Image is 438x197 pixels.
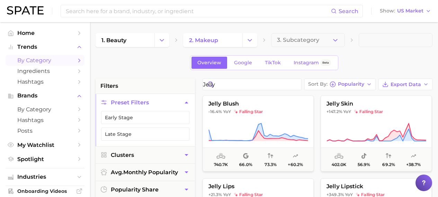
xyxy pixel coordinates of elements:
[294,60,319,66] span: Instagram
[96,164,195,181] button: avg.monthly popularity
[100,82,118,90] span: filters
[17,93,73,99] span: Brands
[17,142,73,148] span: My Watchlist
[111,186,159,193] span: popularity share
[6,125,84,136] a: Posts
[378,7,433,16] button: ShowUS Market
[203,79,301,90] input: Search in makeup
[223,109,231,114] span: YoY
[6,91,84,101] button: Brands
[6,66,84,76] a: Ingredients
[386,152,391,160] span: popularity convergence: High Convergence
[397,9,423,13] span: US Market
[203,95,314,171] button: jelly blush-16.4% YoYfalling starfalling star740.7k66.0%73.3%+60.2%
[288,162,303,167] span: +60.2%
[17,30,73,36] span: Home
[361,152,367,160] span: popularity share: TikTok
[17,68,73,74] span: Ingredients
[234,110,238,114] img: falling star
[96,147,195,163] button: Clusters
[243,152,249,160] span: popularity share: Google
[343,109,351,114] span: YoY
[111,152,134,158] span: Clusters
[65,5,331,17] input: Search here for a brand, industry, or ingredient
[239,162,252,167] span: 66.0%
[259,57,287,69] a: TikTok
[191,57,227,69] a: Overview
[111,99,149,106] span: Preset Filters
[6,42,84,52] button: Trends
[214,162,228,167] span: 740.7k
[6,172,84,182] button: Industries
[6,140,84,150] a: My Watchlist
[197,60,221,66] span: Overview
[6,115,84,125] a: Hashtags
[304,78,376,90] button: Sort ByPopularity
[277,37,319,43] span: 3. Subcategory
[96,94,195,111] button: Preset Filters
[17,106,73,113] span: by Category
[6,154,84,165] a: Spotlight
[189,37,218,44] span: 2. makeup
[288,57,337,69] a: InstagramBeta
[321,95,432,171] button: jelly skin+147.2% YoYfalling starfalling star402.0k56.9%69.2%+38.7%
[339,8,358,15] span: Search
[242,33,257,47] button: Change Category
[203,101,313,107] span: jelly blush
[265,60,281,66] span: TikTok
[321,184,431,190] span: jelly lipstick
[6,28,84,38] a: Home
[321,101,431,107] span: jelly skin
[378,78,432,90] button: Export Data
[111,169,178,176] span: monthly popularity
[358,162,370,167] span: 56.9%
[183,33,242,47] a: 2. makeup
[17,44,73,50] span: Trends
[101,37,126,44] span: 1. beauty
[216,152,225,160] span: average monthly popularity: Medium Popularity
[293,152,298,160] span: popularity predicted growth: Likely
[17,117,73,123] span: Hashtags
[96,33,154,47] a: 1. beauty
[17,128,73,134] span: Posts
[271,33,345,47] button: 3. Subcategory
[268,152,273,160] span: popularity convergence: High Convergence
[354,109,383,114] span: falling star
[356,193,360,197] img: falling star
[203,184,313,190] span: jelly lips
[380,9,395,13] span: Show
[234,109,263,114] span: falling star
[265,162,276,167] span: 73.3%
[6,76,84,87] a: Hashtags
[382,162,395,167] span: 69.2%
[6,186,84,196] a: Onboarding Videos
[101,128,189,141] button: Late Stage
[17,156,73,162] span: Spotlight
[234,193,238,197] img: falling star
[234,60,252,66] span: Google
[334,152,343,160] span: average monthly popularity: Low Popularity
[101,111,189,124] button: Early Stage
[154,33,169,47] button: Change Category
[17,57,73,64] span: by Category
[6,55,84,66] a: by Category
[17,188,73,194] span: Onboarding Videos
[111,169,123,176] abbr: average
[308,82,328,86] span: Sort By
[406,162,421,167] span: +38.7%
[391,82,421,87] span: Export Data
[228,57,258,69] a: Google
[6,104,84,115] a: by Category
[208,109,222,114] span: -16.4%
[327,109,342,114] span: +147.2%
[322,60,329,66] span: Beta
[411,152,416,160] span: popularity predicted growth: Likely
[17,78,73,85] span: Hashtags
[7,6,44,15] img: SPATE
[338,82,364,86] span: Popularity
[327,192,344,197] span: +349.3%
[354,110,358,114] img: falling star
[17,174,73,180] span: Industries
[208,192,222,197] span: +21.3%
[331,162,346,167] span: 402.0k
